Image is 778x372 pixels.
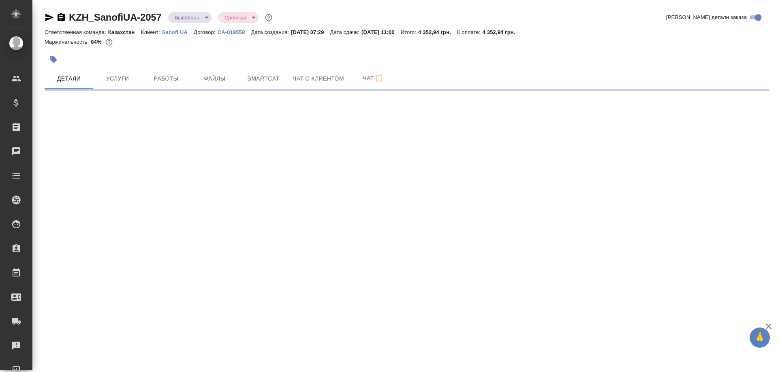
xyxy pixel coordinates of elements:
p: [DATE] 07:29 [291,29,330,35]
p: Клиент: [141,29,162,35]
p: CA-019558 [218,29,251,35]
button: Выполнен [172,14,202,21]
p: Договор: [194,29,218,35]
button: 🙏 [750,327,770,348]
a: KZH_SanofiUA-2057 [69,12,162,23]
p: Итого: [401,29,418,35]
svg: Подписаться [374,74,384,83]
p: 4 352,94 грн. [418,29,457,35]
p: К оплате: [457,29,483,35]
button: Добавить тэг [45,51,62,68]
p: 4 352,94 грн. [483,29,522,35]
button: Скопировать ссылку [56,13,66,22]
button: Скопировать ссылку для ЯМессенджера [45,13,54,22]
span: Чат [354,73,393,83]
span: Услуги [98,74,137,84]
button: Срочный [222,14,249,21]
div: Выполнен [168,12,212,23]
p: Маржинальность: [45,39,91,45]
button: Доп статусы указывают на важность/срочность заказа [263,12,274,23]
a: CA-019558 [218,28,251,35]
button: 484.31 UAH; 160.00 RUB; [104,37,114,47]
a: Sanofi UA [162,28,194,35]
p: Sanofi UA [162,29,194,35]
span: Чат с клиентом [293,74,344,84]
p: Дата создания: [251,29,291,35]
p: [DATE] 11:00 [361,29,401,35]
p: Ответственная команда: [45,29,108,35]
div: Выполнен [218,12,259,23]
span: Файлы [195,74,234,84]
span: 🙏 [753,329,767,346]
p: Дата сдачи: [330,29,361,35]
p: 84% [91,39,103,45]
span: Smartcat [244,74,283,84]
span: Работы [147,74,186,84]
span: [PERSON_NAME] детали заказа [666,13,747,21]
p: Казахстан [108,29,141,35]
span: Детали [49,74,88,84]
